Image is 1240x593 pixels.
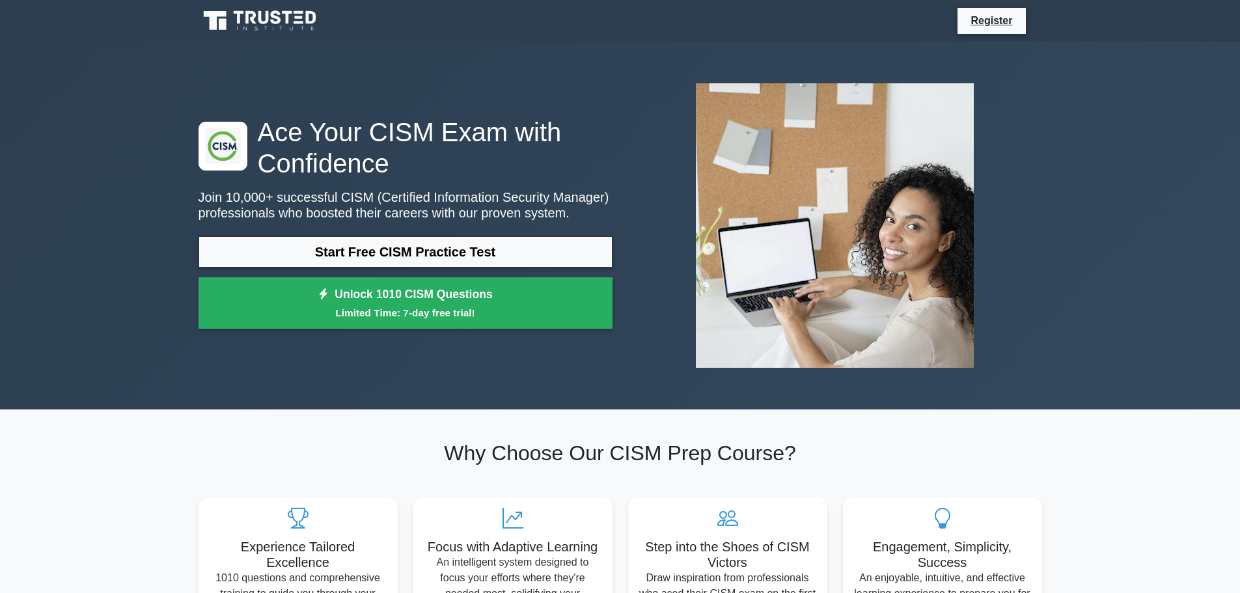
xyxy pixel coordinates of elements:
a: Unlock 1010 CISM QuestionsLimited Time: 7-day free trial! [199,277,613,329]
h5: Engagement, Simplicity, Success [853,539,1032,570]
h5: Step into the Shoes of CISM Victors [639,539,817,570]
h1: Ace Your CISM Exam with Confidence [199,117,613,179]
p: Join 10,000+ successful CISM (Certified Information Security Manager) professionals who boosted t... [199,189,613,221]
h5: Experience Tailored Excellence [209,539,387,570]
small: Limited Time: 7-day free trial! [215,305,596,320]
h5: Focus with Adaptive Learning [424,539,602,555]
a: Register [963,12,1020,29]
a: Start Free CISM Practice Test [199,236,613,268]
h2: Why Choose Our CISM Prep Course? [199,441,1042,465]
